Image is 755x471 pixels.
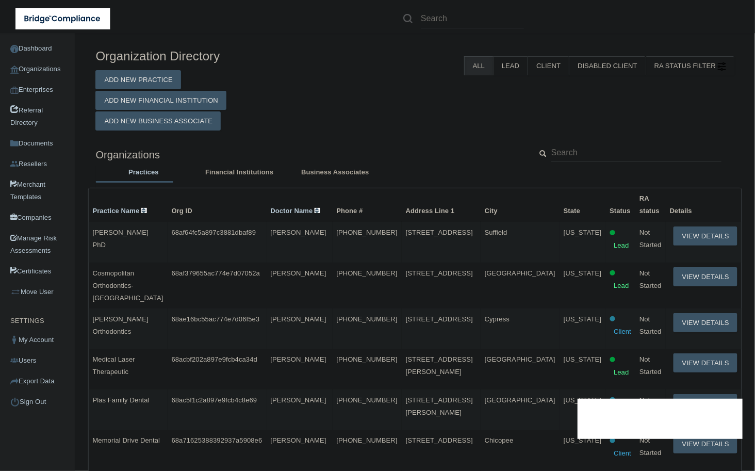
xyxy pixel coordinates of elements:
[336,315,397,323] span: [PHONE_NUMBER]
[95,70,180,89] button: Add New Practice
[485,269,555,277] span: [GEOGRAPHIC_DATA]
[485,396,555,404] span: [GEOGRAPHIC_DATA]
[639,315,662,335] span: Not Started
[95,50,298,63] h4: Organization Directory
[406,355,473,376] span: [STREET_ADDRESS][PERSON_NAME]
[10,66,19,74] img: organization-icon.f8decf85.png
[718,62,726,71] img: icon-filter@2x.21656d0b.png
[336,436,397,444] span: [PHONE_NUMBER]
[10,336,19,344] img: ic_user_dark.df1a06c3.png
[171,315,259,323] span: 68ae16bc55ac774e7d06f5e3
[614,239,629,252] p: Lead
[564,355,601,363] span: [US_STATE]
[191,166,287,181] li: Financial Institutions
[270,436,326,444] span: [PERSON_NAME]
[95,111,221,131] button: Add New Business Associate
[10,377,19,385] img: icon-export.b9366987.png
[564,229,601,236] span: [US_STATE]
[10,87,19,94] img: enterprise.0d942306.png
[270,207,320,215] a: Doctor Name
[171,355,257,363] span: 68acbf202a897e9fcb4ca34d
[270,355,326,363] span: [PERSON_NAME]
[171,396,257,404] span: 68ac5f1c2a897e9fcb4c8e69
[674,226,737,246] button: View Details
[92,355,135,376] span: Medical Laser Therapeutic
[639,229,662,249] span: Not Started
[402,188,481,222] th: Address Line 1
[406,229,473,236] span: [STREET_ADDRESS]
[639,269,662,289] span: Not Started
[292,166,378,178] label: Business Associates
[128,168,159,176] span: Practices
[564,315,601,323] span: [US_STATE]
[551,143,721,162] input: Search
[15,8,110,29] img: bridge_compliance_login_screen.278c3ca4.svg
[406,269,473,277] span: [STREET_ADDRESS]
[481,188,560,222] th: City
[270,396,326,404] span: [PERSON_NAME]
[92,269,163,302] span: Cosmopolitan Orthodontics-[GEOGRAPHIC_DATA]
[101,166,186,178] label: Practices
[674,353,737,372] button: View Details
[406,436,473,444] span: [STREET_ADDRESS]
[654,62,726,70] span: RA Status Filter
[564,269,601,277] span: [US_STATE]
[287,166,383,181] li: Business Associate
[614,366,629,379] p: Lead
[336,396,397,404] span: [PHONE_NUMBER]
[92,315,148,335] span: [PERSON_NAME] Orthodontics
[92,229,148,249] span: [PERSON_NAME] PhD
[635,188,666,222] th: RA status
[336,269,397,277] span: [PHONE_NUMBER]
[336,229,397,236] span: [PHONE_NUMBER]
[493,56,528,75] label: Lead
[196,166,282,178] label: Financial Institutions
[403,14,413,23] img: ic-search.3b580494.png
[167,188,266,222] th: Org ID
[95,91,226,110] button: Add New Financial Institution
[614,280,629,292] p: Lead
[639,355,662,376] span: Not Started
[674,434,737,453] button: View Details
[564,396,601,404] span: [US_STATE]
[464,56,493,75] label: All
[406,396,473,416] span: [STREET_ADDRESS][PERSON_NAME]
[171,229,256,236] span: 68af64fc5a897c3881dbaf89
[485,355,555,363] span: [GEOGRAPHIC_DATA]
[485,229,507,236] span: Suffield
[639,396,662,416] span: Not Started
[336,355,397,363] span: [PHONE_NUMBER]
[171,436,262,444] span: 68a71625388392937a5908e6
[578,399,743,439] iframe: Drift Widget Chat Controller
[92,396,149,404] span: Plas Family Dental
[332,188,401,222] th: Phone #
[270,269,326,277] span: [PERSON_NAME]
[485,436,514,444] span: Chicopee
[10,397,20,407] img: ic_power_dark.7ecde6b1.png
[421,9,524,28] input: Search
[10,356,19,365] img: icon-users.e205127d.png
[171,269,260,277] span: 68af379655ac774e7d07052a
[92,207,147,215] a: Practice Name
[270,315,326,323] span: [PERSON_NAME]
[528,56,569,75] label: Client
[10,315,44,327] label: SETTINGS
[560,188,605,222] th: State
[614,326,631,338] p: Client
[301,168,369,176] span: Business Associates
[10,160,19,168] img: ic_reseller.de258add.png
[10,45,19,53] img: ic_dashboard_dark.d01f4a41.png
[666,188,742,222] th: Details
[614,447,631,460] p: Client
[10,139,19,148] img: icon-documents.8dae5593.png
[406,315,473,323] span: [STREET_ADDRESS]
[10,287,21,297] img: briefcase.64adab9b.png
[569,56,646,75] label: Disabled Client
[674,313,737,332] button: View Details
[674,267,737,286] button: View Details
[674,394,737,413] button: View Details
[92,436,160,444] span: Memorial Drive Dental
[205,168,273,176] span: Financial Institutions
[564,436,601,444] span: [US_STATE]
[95,166,191,181] li: Practices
